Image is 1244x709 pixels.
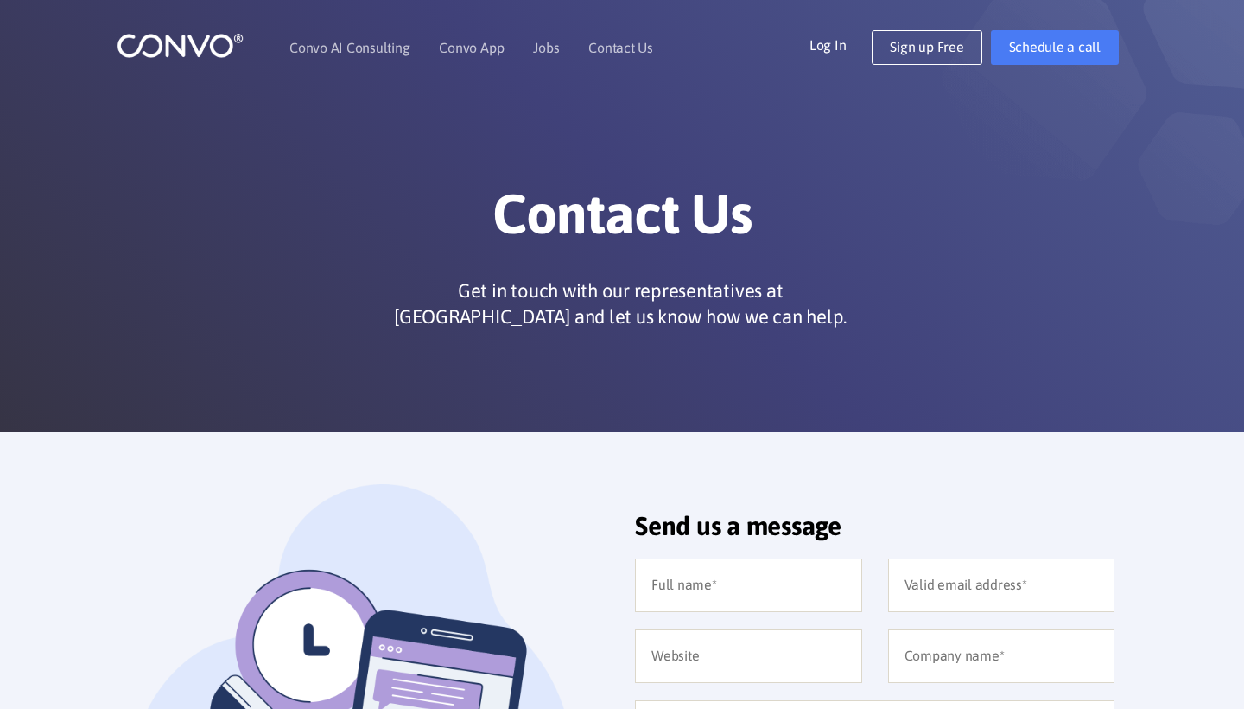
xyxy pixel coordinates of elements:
[533,41,559,54] a: Jobs
[809,30,873,58] a: Log In
[117,32,244,59] img: logo_1.png
[387,278,854,329] p: Get in touch with our representatives at [GEOGRAPHIC_DATA] and let us know how we can help.
[439,41,504,54] a: Convo App
[588,41,653,54] a: Contact Us
[635,629,862,683] input: Website
[289,41,409,54] a: Convo AI Consulting
[872,30,981,65] a: Sign up Free
[635,559,862,612] input: Full name*
[888,559,1115,612] input: Valid email address*
[635,510,1114,554] h2: Send us a message
[991,30,1119,65] a: Schedule a call
[143,181,1101,260] h1: Contact Us
[888,629,1115,683] input: Company name*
